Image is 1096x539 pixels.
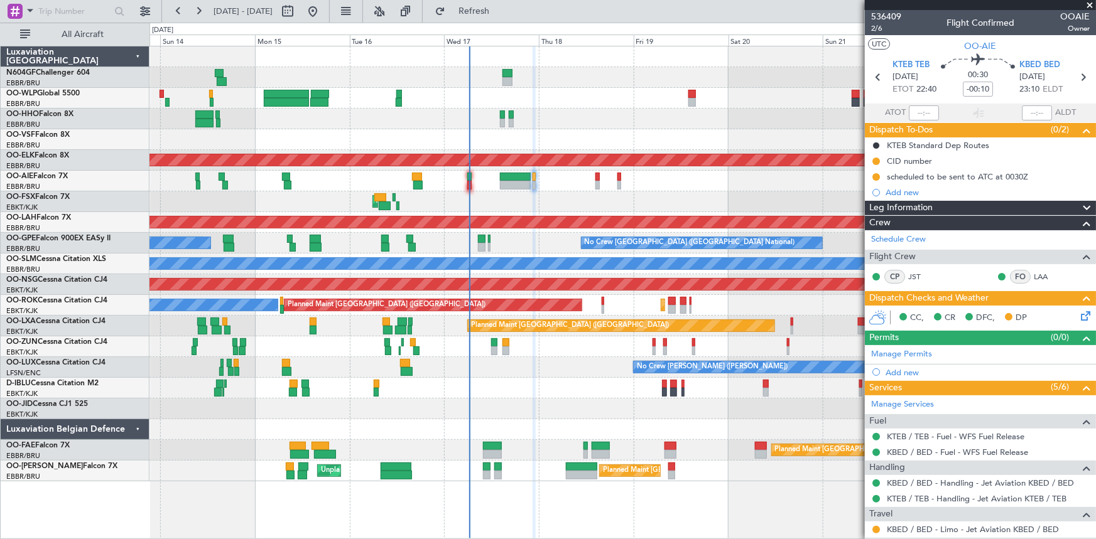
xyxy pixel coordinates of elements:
span: OO-WLP [6,90,37,97]
div: No Crew [GEOGRAPHIC_DATA] ([GEOGRAPHIC_DATA] National) [585,233,795,252]
span: Crew [869,216,891,230]
input: --:-- [909,105,939,120]
a: OO-[PERSON_NAME]Falcon 7X [6,462,117,470]
div: scheduled to be sent to ATC at 0030Z [887,171,1028,182]
div: CID number [887,156,932,166]
div: Tue 16 [350,35,445,46]
span: OO-GPE [6,235,36,242]
a: EBBR/BRU [6,78,40,88]
span: CR [945,312,955,324]
button: Refresh [429,1,504,21]
div: Thu 18 [539,35,634,46]
span: Travel [869,507,893,521]
span: Services [869,381,902,395]
div: AOG Maint Kortrijk-[GEOGRAPHIC_DATA] [376,192,513,211]
a: EBBR/BRU [6,161,40,171]
a: OO-HHOFalcon 8X [6,110,73,118]
a: KTEB / TEB - Fuel - WFS Fuel Release [887,431,1024,442]
a: OO-ROKCessna Citation CJ4 [6,297,107,304]
a: EBBR/BRU [6,265,40,274]
span: Refresh [448,7,501,16]
span: Leg Information [869,201,933,215]
div: Planned Maint [GEOGRAPHIC_DATA] ([GEOGRAPHIC_DATA] National) [603,461,830,480]
span: ATOT [885,107,906,119]
a: JST [908,271,936,282]
span: OOAIE [1060,10,1090,23]
a: OO-VSFFalcon 8X [6,131,70,139]
div: Sun 14 [160,35,255,46]
span: OO-[PERSON_NAME] [6,462,83,470]
span: ETOT [893,83,913,96]
span: 23:10 [1019,83,1039,96]
a: KBED / BED - Limo - Jet Aviation KBED / BED [887,524,1059,535]
span: OO-AIE [965,40,997,53]
a: OO-SLMCessna Citation XLS [6,255,106,263]
div: FO [1010,270,1031,284]
div: Planned Maint [GEOGRAPHIC_DATA] ([GEOGRAPHIC_DATA]) [288,296,486,314]
a: OO-LXACessna Citation CJ4 [6,318,106,325]
span: OO-FSX [6,193,35,201]
span: Owner [1060,23,1090,34]
div: No Crew [PERSON_NAME] ([PERSON_NAME]) [637,358,788,376]
span: DP [1016,312,1027,324]
span: Permits [869,331,899,345]
span: OO-JID [6,400,33,408]
a: EBBR/BRU [6,120,40,129]
span: ELDT [1043,83,1063,96]
span: OO-ROK [6,297,38,304]
span: All Aircraft [33,30,133,39]
a: OO-ZUNCessna Citation CJ4 [6,338,107,346]
div: Sun 21 [823,35,918,46]
button: All Aircraft [14,24,136,45]
a: OO-WLPGlobal 5500 [6,90,80,97]
a: N604GFChallenger 604 [6,69,90,77]
span: 536409 [871,10,901,23]
a: EBBR/BRU [6,223,40,233]
div: Add new [886,367,1090,378]
span: OO-FAE [6,442,35,449]
span: (0/0) [1051,331,1069,344]
span: [DATE] - [DATE] [214,6,273,17]
div: Unplanned Maint [GEOGRAPHIC_DATA] ([GEOGRAPHIC_DATA] National) [321,461,557,480]
a: EBKT/KJK [6,306,38,316]
a: Schedule Crew [871,233,926,246]
span: OO-VSF [6,131,35,139]
div: Mon 15 [255,35,350,46]
a: EBBR/BRU [6,244,40,253]
a: OO-GPEFalcon 900EX EASy II [6,235,111,242]
a: OO-FAEFalcon 7X [6,442,70,449]
span: OO-HHO [6,110,39,118]
a: OO-FSXFalcon 7X [6,193,70,201]
a: Manage Services [871,398,934,411]
span: 22:40 [916,83,936,96]
span: OO-SLM [6,255,36,263]
span: OO-ZUN [6,338,38,346]
span: KTEB TEB [893,59,930,72]
a: OO-LAHFalcon 7X [6,214,71,221]
span: (0/2) [1051,123,1069,136]
a: EBKT/KJK [6,203,38,212]
span: ALDT [1055,107,1076,119]
span: DFC, [976,312,995,324]
div: KTEB Standard Dep Routes [887,140,989,151]
a: EBKT/KJK [6,286,38,295]
div: Fri 19 [634,35,729,46]
a: EBKT/KJK [6,410,38,419]
div: Planned Maint [GEOGRAPHIC_DATA] ([GEOGRAPHIC_DATA] National) [775,440,1002,459]
a: D-IBLUCessna Citation M2 [6,380,99,387]
a: EBKT/KJK [6,348,38,357]
a: EBBR/BRU [6,99,40,109]
span: OO-LXA [6,318,36,325]
div: Planned Maint [GEOGRAPHIC_DATA] ([GEOGRAPHIC_DATA]) [471,316,669,335]
span: Flight Crew [869,250,916,264]
div: CP [884,270,905,284]
a: KBED / BED - Handling - Jet Aviation KBED / BED [887,478,1074,488]
input: Trip Number [38,2,111,21]
a: EBBR/BRU [6,182,40,191]
a: OO-ELKFalcon 8X [6,152,69,159]
div: Sat 20 [729,35,823,46]
span: OO-AIE [6,173,33,180]
span: [DATE] [893,71,918,83]
span: OO-ELK [6,152,35,159]
a: OO-AIEFalcon 7X [6,173,68,180]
